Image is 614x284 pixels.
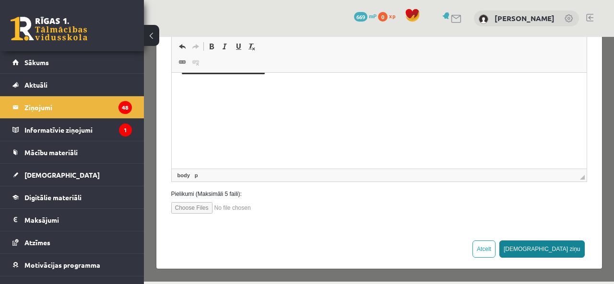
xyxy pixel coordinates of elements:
[20,153,450,161] label: Pielikumi (Maksimāli 5 faili):
[436,138,441,143] span: Drag to resize
[12,164,132,186] a: [DEMOGRAPHIC_DATA]
[101,3,115,16] a: Remove Format
[118,101,132,114] i: 48
[354,12,367,22] span: 669
[11,17,87,41] a: Rīgas 1. Tālmācības vidusskola
[24,80,47,89] span: Aktuāli
[24,148,78,157] span: Mācību materiāli
[24,238,50,247] span: Atzīmes
[12,209,132,231] a: Maksājumi
[479,14,488,24] img: Terēza Jermaka
[24,193,82,202] span: Digitālie materiāli
[24,58,49,67] span: Sākums
[12,254,132,276] a: Motivācijas programma
[354,12,377,20] a: 669 mP
[12,96,132,118] a: Ziņojumi48
[378,12,400,20] a: 0 xp
[24,170,100,179] span: [DEMOGRAPHIC_DATA]
[32,134,48,143] a: body element
[24,96,132,118] legend: Ziņojumi
[28,36,443,132] iframe: Rich Text Editor, wiswyg-editor-47024821035440-1757056196-974
[369,12,377,20] span: mP
[24,209,132,231] legend: Maksājumi
[12,231,132,253] a: Atzīmes
[24,261,100,269] span: Motivācijas programma
[12,74,132,96] a: Aktuāli
[45,19,59,32] a: Unlink
[389,12,395,20] span: xp
[49,134,56,143] a: p element
[12,186,132,208] a: Digitālie materiāli
[24,119,132,141] legend: Informatīvie ziņojumi
[495,13,555,23] a: [PERSON_NAME]
[12,51,132,73] a: Sākums
[32,3,45,16] a: Undo (Ctrl+Z)
[45,3,59,16] a: Redo (Ctrl+Y)
[61,3,74,16] a: Bold (Ctrl+B)
[378,12,388,22] span: 0
[119,124,132,136] i: 1
[32,19,45,32] a: Link (Ctrl+K)
[74,3,88,16] a: Italic (Ctrl+I)
[12,119,132,141] a: Informatīvie ziņojumi1
[12,141,132,163] a: Mācību materiāli
[355,204,441,221] button: [DEMOGRAPHIC_DATA] ziņu
[88,3,101,16] a: Underline (Ctrl+U)
[329,204,352,221] button: Atcelt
